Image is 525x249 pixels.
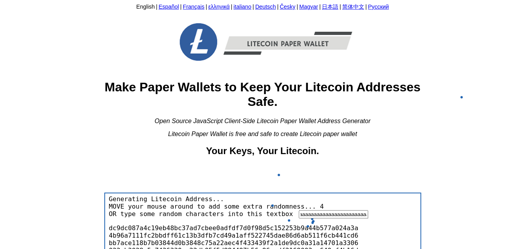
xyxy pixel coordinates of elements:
[233,4,251,10] a: italiano
[104,118,421,125] div: Open Source JavaScript Client-Side Litecoin Paper Wallet Address Generator
[104,3,421,13] div: | | | | | | | | | |
[322,4,338,10] a: 日本語
[107,208,295,218] span: OR type some random characters into this textbox
[158,4,179,10] a: Español
[157,14,369,70] img: Free-Litecoin-Paper-Wallet
[183,4,204,10] a: Français
[107,201,318,210] span: MOVE your mouse around to add some extra randomness...
[104,131,421,138] div: Litecoin Paper Wallet is free and safe to create Litecoin paper wallet
[368,4,389,10] a: Русский
[107,193,226,203] span: Generating Litecoin Address...
[104,80,421,109] h1: Make Paper Wallets to Keep Your Litecoin Addresses Safe.
[299,4,318,10] a: Magyar
[280,4,295,10] a: Česky
[136,4,154,10] a: English
[255,4,276,10] a: Deutsch
[104,145,421,156] h2: Your Keys, Your Litecoin.
[208,4,230,10] a: ελληνικά
[342,4,364,10] a: 简体中文
[318,201,326,210] span: 4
